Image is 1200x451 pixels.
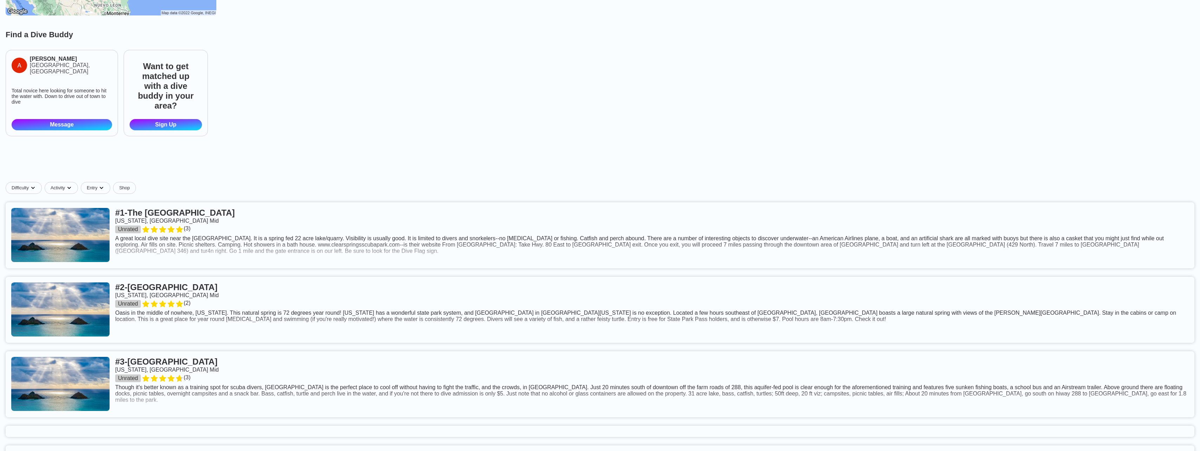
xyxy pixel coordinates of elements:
img: dropdown caret [30,185,36,191]
a: Sign Up [130,119,202,130]
span: Entry [87,185,97,191]
a: Message [12,119,112,130]
a: [PERSON_NAME] [30,56,112,62]
button: Difficultydropdown caret [6,182,45,194]
span: Difficulty [12,185,29,191]
div: Total novice here looking for someone to hit the water with. Down to drive out of town to dive [12,88,112,105]
span: Activity [51,185,65,191]
img: dropdown caret [99,185,104,191]
img: dropdown caret [66,185,72,191]
button: Activitydropdown caret [45,182,81,194]
a: Shop [113,182,136,194]
div: [GEOGRAPHIC_DATA], [GEOGRAPHIC_DATA] [30,62,112,75]
span: Want to get matched up with a dive buddy in your area? [130,56,202,116]
img: Araf Hossain [12,58,27,73]
button: Entrydropdown caret [81,182,113,194]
